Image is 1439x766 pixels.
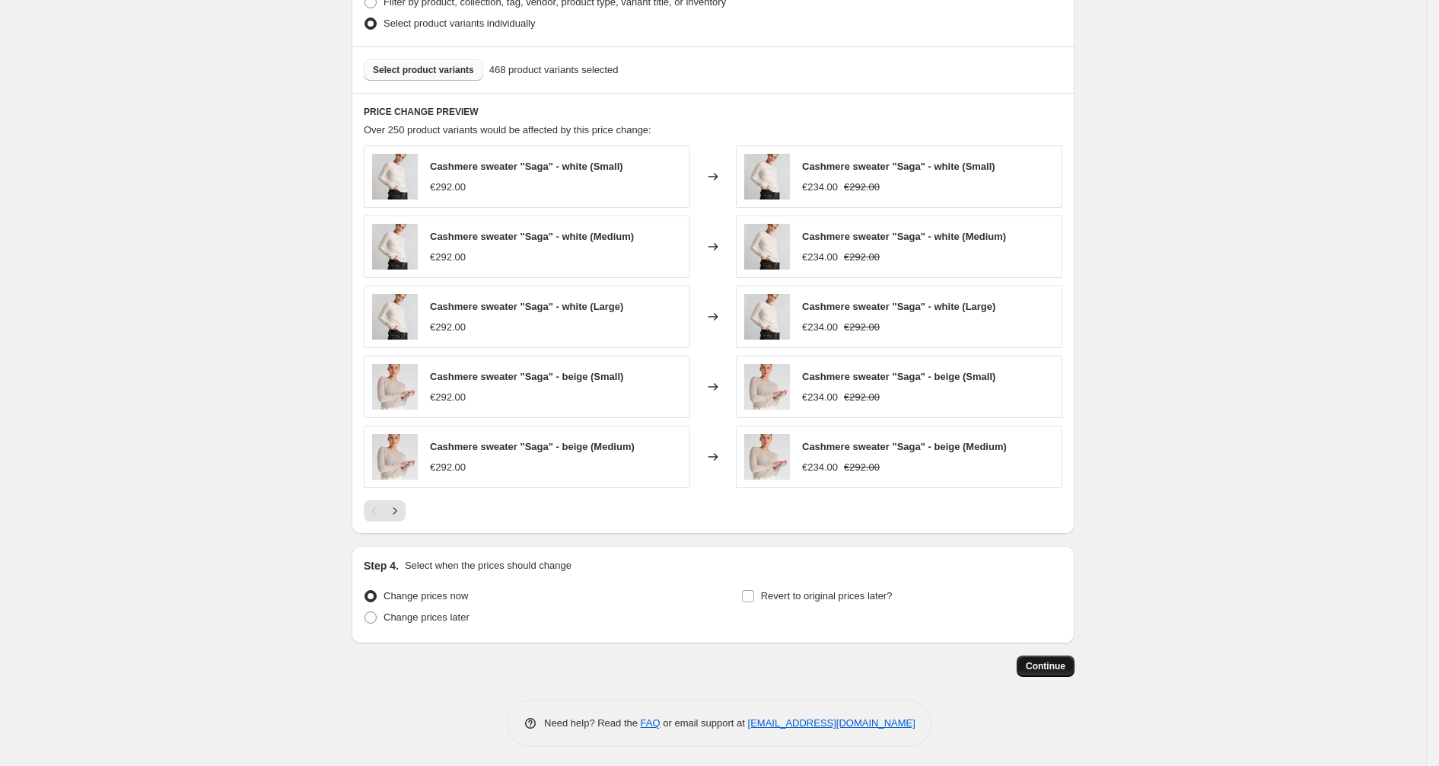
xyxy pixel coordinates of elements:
img: cashmere-sweater-saga-beige-z_80x.jpg [372,434,418,480]
p: Select when the prices should change [405,558,571,573]
div: €234.00 [802,390,838,405]
span: Cashmere sweater "Saga" - white (Medium) [430,231,634,242]
div: €292.00 [430,460,466,475]
img: Cashmere_sweater_Fluffy_love_white_2_80x.jpg [372,224,418,270]
img: Cashmere_sweater_Fluffy_love_white_2_80x.jpg [744,224,790,270]
span: Need help? Read the [544,717,641,729]
span: Revert to original prices later? [761,590,893,602]
a: [EMAIL_ADDRESS][DOMAIN_NAME] [748,717,915,729]
div: €234.00 [802,460,838,475]
button: Continue [1017,656,1074,677]
h6: PRICE CHANGE PREVIEW [364,106,1062,118]
img: Cashmere_sweater_Fluffy_love_white_2_80x.jpg [372,294,418,340]
nav: Pagination [364,500,406,522]
span: or email support at [661,717,748,729]
a: FAQ [641,717,661,729]
strike: €292.00 [844,460,880,475]
span: Continue [1026,660,1065,672]
span: Cashmere sweater "Saga" - white (Large) [430,301,623,312]
span: Cashmere sweater "Saga" - beige (Small) [430,371,623,382]
div: €292.00 [430,320,466,335]
span: Cashmere sweater "Saga" - beige (Small) [802,371,995,382]
strike: €292.00 [844,320,880,335]
div: €292.00 [430,390,466,405]
button: Next [384,500,406,522]
strike: €292.00 [844,250,880,265]
div: €234.00 [802,180,838,195]
div: €234.00 [802,250,838,265]
span: Change prices later [384,611,470,623]
span: 468 product variants selected [489,62,619,78]
span: Cashmere sweater "Saga" - white (Small) [430,161,623,172]
span: Cashmere sweater "Saga" - white (Medium) [802,231,1006,242]
span: Cashmere sweater "Saga" - white (Large) [802,301,995,312]
div: €292.00 [430,180,466,195]
strike: €292.00 [844,390,880,405]
button: Select product variants [364,59,483,81]
h2: Step 4. [364,558,399,573]
strike: €292.00 [844,180,880,195]
div: €292.00 [430,250,466,265]
span: Cashmere sweater "Saga" - beige (Medium) [430,441,635,452]
img: Cashmere_sweater_Fluffy_love_white_2_80x.jpg [744,294,790,340]
span: Cashmere sweater "Saga" - beige (Medium) [802,441,1007,452]
img: cashmere-sweater-saga-beige-z_80x.jpg [744,434,790,480]
img: Cashmere_sweater_Fluffy_love_white_2_80x.jpg [372,154,418,199]
span: Cashmere sweater "Saga" - white (Small) [802,161,995,172]
span: Change prices now [384,590,468,602]
div: €234.00 [802,320,838,335]
img: Cashmere_sweater_Fluffy_love_white_2_80x.jpg [744,154,790,199]
span: Over 250 product variants would be affected by this price change: [364,124,651,136]
img: cashmere-sweater-saga-beige-z_80x.jpg [744,364,790,410]
img: cashmere-sweater-saga-beige-z_80x.jpg [372,364,418,410]
span: Select product variants [373,64,474,76]
span: Select product variants individually [384,18,535,29]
